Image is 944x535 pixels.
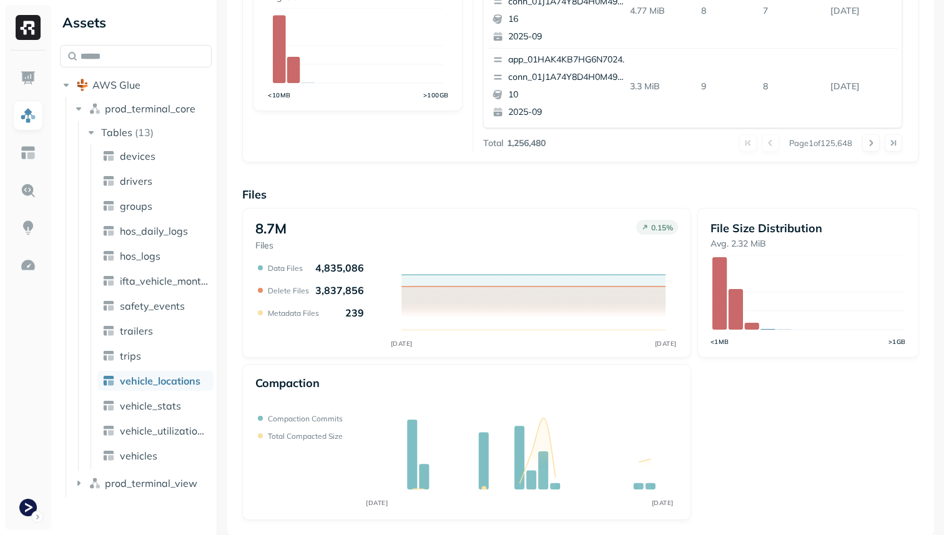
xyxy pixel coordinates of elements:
[97,146,214,166] a: devices
[268,431,343,441] p: Total compacted size
[508,89,629,101] p: 10
[758,76,825,97] p: 8
[97,371,214,391] a: vehicle_locations
[102,425,115,437] img: table
[120,250,160,262] span: hos_logs
[120,175,152,187] span: drivers
[97,321,214,341] a: trailers
[102,150,115,162] img: table
[19,499,37,516] img: Terminal
[654,340,676,348] tspan: [DATE]
[60,12,212,32] div: Assets
[97,446,214,466] a: vehicles
[92,79,140,91] span: AWS Glue
[97,246,214,266] a: hos_logs
[97,296,214,316] a: safety_events
[625,76,697,97] p: 3.3 MiB
[508,13,629,26] p: 16
[102,175,115,187] img: table
[268,286,309,295] p: Delete Files
[651,223,673,232] p: 0.15 %
[102,449,115,462] img: table
[120,375,200,387] span: vehicle_locations
[120,225,188,237] span: hos_daily_logs
[102,300,115,312] img: table
[789,137,852,149] p: Page 1 of 125,648
[97,396,214,416] a: vehicle_stats
[97,271,214,291] a: ifta_vehicle_months
[696,76,758,97] p: 9
[710,238,906,250] p: Avg. 2.32 MiB
[102,325,115,337] img: table
[120,300,185,312] span: safety_events
[20,182,36,199] img: Query Explorer
[315,284,364,297] p: 3,837,856
[120,350,141,362] span: trips
[120,400,181,412] span: vehicle_stats
[120,200,152,212] span: groups
[20,257,36,273] img: Optimization
[508,31,629,43] p: 2025-09
[710,221,906,235] p: File Size Distribution
[268,308,319,318] p: Metadata Files
[390,340,412,348] tspan: [DATE]
[105,477,197,489] span: prod_terminal_view
[888,338,906,345] tspan: >1GB
[423,91,449,99] tspan: >100GB
[242,187,919,202] p: Files
[105,102,195,115] span: prod_terminal_core
[76,79,89,91] img: root
[488,49,635,124] button: app_01HAK4KB7HG6N7024210G3S8D5conn_01J1A74Y8D4H0M49APEE3RSPXR102025-09
[315,262,364,274] p: 4,835,086
[97,346,214,366] a: trips
[102,400,115,412] img: table
[255,240,287,252] p: Files
[825,76,898,97] p: Sep 17, 2025
[97,196,214,216] a: groups
[102,200,115,212] img: table
[255,376,320,390] p: Compaction
[20,107,36,124] img: Assets
[72,99,212,119] button: prod_terminal_core
[97,221,214,241] a: hos_daily_logs
[268,414,343,423] p: Compaction commits
[268,263,303,273] p: Data Files
[102,275,115,287] img: table
[345,307,364,319] p: 239
[97,171,214,191] a: drivers
[255,220,287,237] p: 8.7M
[120,425,209,437] span: vehicle_utilization_day
[120,449,157,462] span: vehicles
[102,225,115,237] img: table
[85,122,213,142] button: Tables(13)
[97,421,214,441] a: vehicle_utilization_day
[60,75,212,95] button: AWS Glue
[101,126,132,139] span: Tables
[72,473,212,493] button: prod_terminal_view
[483,137,503,149] p: Total
[508,71,629,84] p: conn_01J1A74Y8D4H0M49APEE3RSPXR
[20,145,36,161] img: Asset Explorer
[135,126,154,139] p: ( 13 )
[366,499,388,507] tspan: [DATE]
[508,54,629,66] p: app_01HAK4KB7HG6N7024210G3S8D5
[89,477,101,489] img: namespace
[89,102,101,115] img: namespace
[120,325,153,337] span: trailers
[20,220,36,236] img: Insights
[102,375,115,387] img: table
[102,350,115,362] img: table
[652,499,674,507] tspan: [DATE]
[507,137,546,149] p: 1,256,480
[268,91,291,99] tspan: <10MB
[120,150,155,162] span: devices
[508,106,629,119] p: 2025-09
[16,15,41,40] img: Ryft
[20,70,36,86] img: Dashboard
[120,275,209,287] span: ifta_vehicle_months
[102,250,115,262] img: table
[710,338,729,345] tspan: <1MB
